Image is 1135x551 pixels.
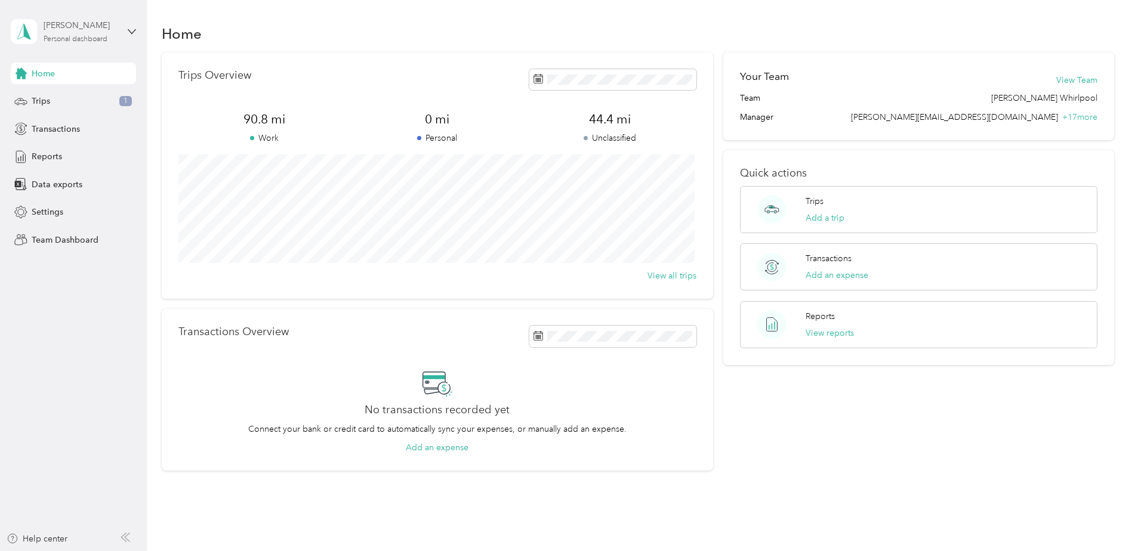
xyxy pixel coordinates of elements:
[162,27,202,40] h1: Home
[1056,74,1097,86] button: View Team
[1062,112,1097,122] span: + 17 more
[44,36,107,43] div: Personal dashboard
[119,96,132,107] span: 1
[44,19,118,32] div: [PERSON_NAME]
[32,95,50,107] span: Trips
[740,69,789,84] h2: Your Team
[740,111,773,123] span: Manager
[524,111,696,128] span: 44.4 mi
[178,326,289,338] p: Transactions Overview
[178,132,351,144] p: Work
[806,327,854,339] button: View reports
[851,112,1058,122] span: [PERSON_NAME][EMAIL_ADDRESS][DOMAIN_NAME]
[32,178,82,191] span: Data exports
[178,69,251,82] p: Trips Overview
[32,234,98,246] span: Team Dashboard
[32,150,62,163] span: Reports
[248,423,627,435] p: Connect your bank or credit card to automatically sync your expenses, or manually add an expense.
[351,111,523,128] span: 0 mi
[647,270,696,282] button: View all trips
[32,67,55,80] span: Home
[806,252,852,265] p: Transactions
[365,404,510,416] h2: No transactions recorded yet
[524,132,696,144] p: Unclassified
[178,111,351,128] span: 90.8 mi
[740,167,1097,179] p: Quick actions
[806,195,824,208] p: Trips
[806,269,868,281] button: Add an expense
[351,132,523,144] p: Personal
[806,310,835,323] p: Reports
[740,92,760,104] span: Team
[406,441,468,454] button: Add an expense
[32,123,80,135] span: Transactions
[991,92,1097,104] span: [PERSON_NAME] Whirlpool
[806,212,844,224] button: Add a trip
[32,206,63,218] span: Settings
[7,533,67,545] button: Help center
[1068,484,1135,551] iframe: Everlance-gr Chat Button Frame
